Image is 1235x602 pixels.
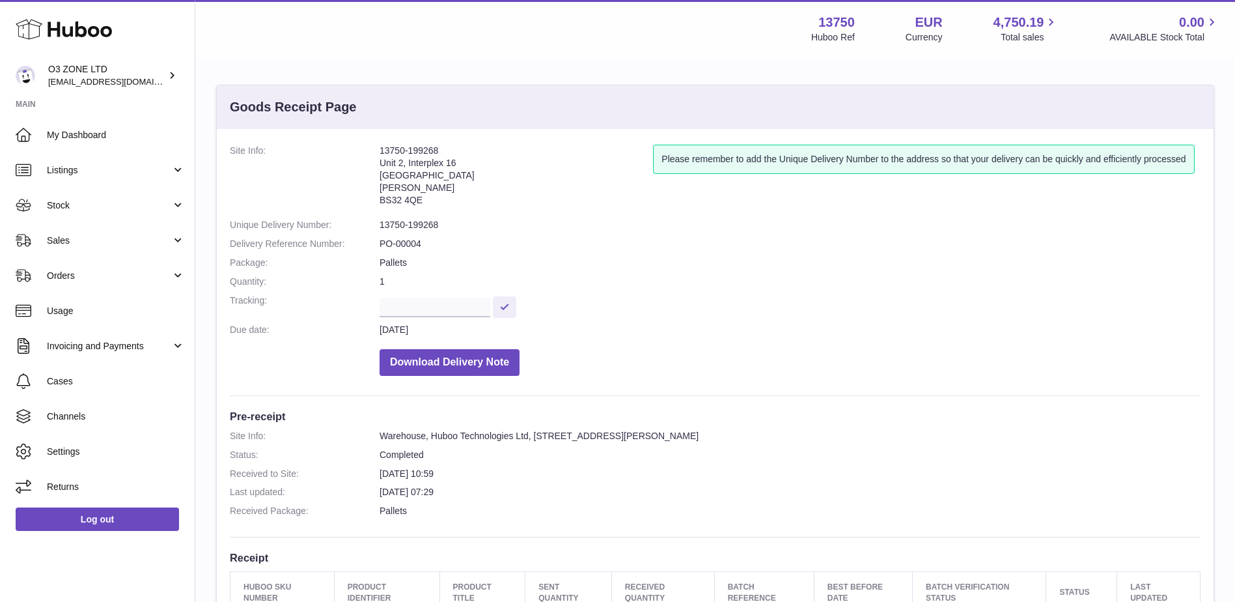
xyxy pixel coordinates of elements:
h3: Pre-receipt [230,409,1200,423]
span: Total sales [1001,31,1059,44]
img: hello@o3zoneltd.co.uk [16,66,35,85]
div: Please remember to add the Unique Delivery Number to the address so that your delivery can be qui... [653,145,1194,174]
span: Orders [47,270,171,282]
dt: Last updated: [230,486,380,498]
span: Listings [47,164,171,177]
span: Returns [47,481,185,493]
dt: Site Info: [230,145,380,212]
span: Channels [47,410,185,423]
dt: Unique Delivery Number: [230,219,380,231]
span: [EMAIL_ADDRESS][DOMAIN_NAME] [48,76,191,87]
div: Currency [906,31,943,44]
dd: 1 [380,276,1200,288]
address: 13750-199268 Unit 2, Interplex 16 [GEOGRAPHIC_DATA] [PERSON_NAME] BS32 4QE [380,145,653,212]
dd: Warehouse, Huboo Technologies Ltd, [STREET_ADDRESS][PERSON_NAME] [380,430,1200,442]
dt: Status: [230,449,380,461]
span: 4,750.19 [993,14,1044,31]
button: Download Delivery Note [380,349,520,376]
dd: Completed [380,449,1200,461]
a: 4,750.19 Total sales [993,14,1059,44]
span: Settings [47,446,185,458]
dt: Tracking: [230,294,380,317]
strong: 13750 [818,14,855,31]
a: Log out [16,508,179,531]
h3: Goods Receipt Page [230,98,357,116]
dd: PO-00004 [380,238,1200,250]
strong: EUR [915,14,942,31]
a: 0.00 AVAILABLE Stock Total [1109,14,1219,44]
span: My Dashboard [47,129,185,141]
div: O3 ZONE LTD [48,63,165,88]
span: Usage [47,305,185,317]
span: Stock [47,199,171,212]
dd: Pallets [380,257,1200,269]
dt: Received to Site: [230,468,380,480]
dd: 13750-199268 [380,219,1200,231]
dt: Package: [230,257,380,269]
span: AVAILABLE Stock Total [1109,31,1219,44]
dt: Due date: [230,324,380,336]
dd: [DATE] 10:59 [380,468,1200,480]
span: 0.00 [1179,14,1204,31]
dt: Received Package: [230,505,380,517]
dd: [DATE] [380,324,1200,336]
dt: Quantity: [230,276,380,288]
span: Cases [47,375,185,388]
dt: Site Info: [230,430,380,442]
dt: Delivery Reference Number: [230,238,380,250]
dd: [DATE] 07:29 [380,486,1200,498]
div: Huboo Ref [811,31,855,44]
h3: Receipt [230,551,1200,565]
span: Sales [47,235,171,247]
span: Invoicing and Payments [47,340,171,352]
dd: Pallets [380,505,1200,517]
